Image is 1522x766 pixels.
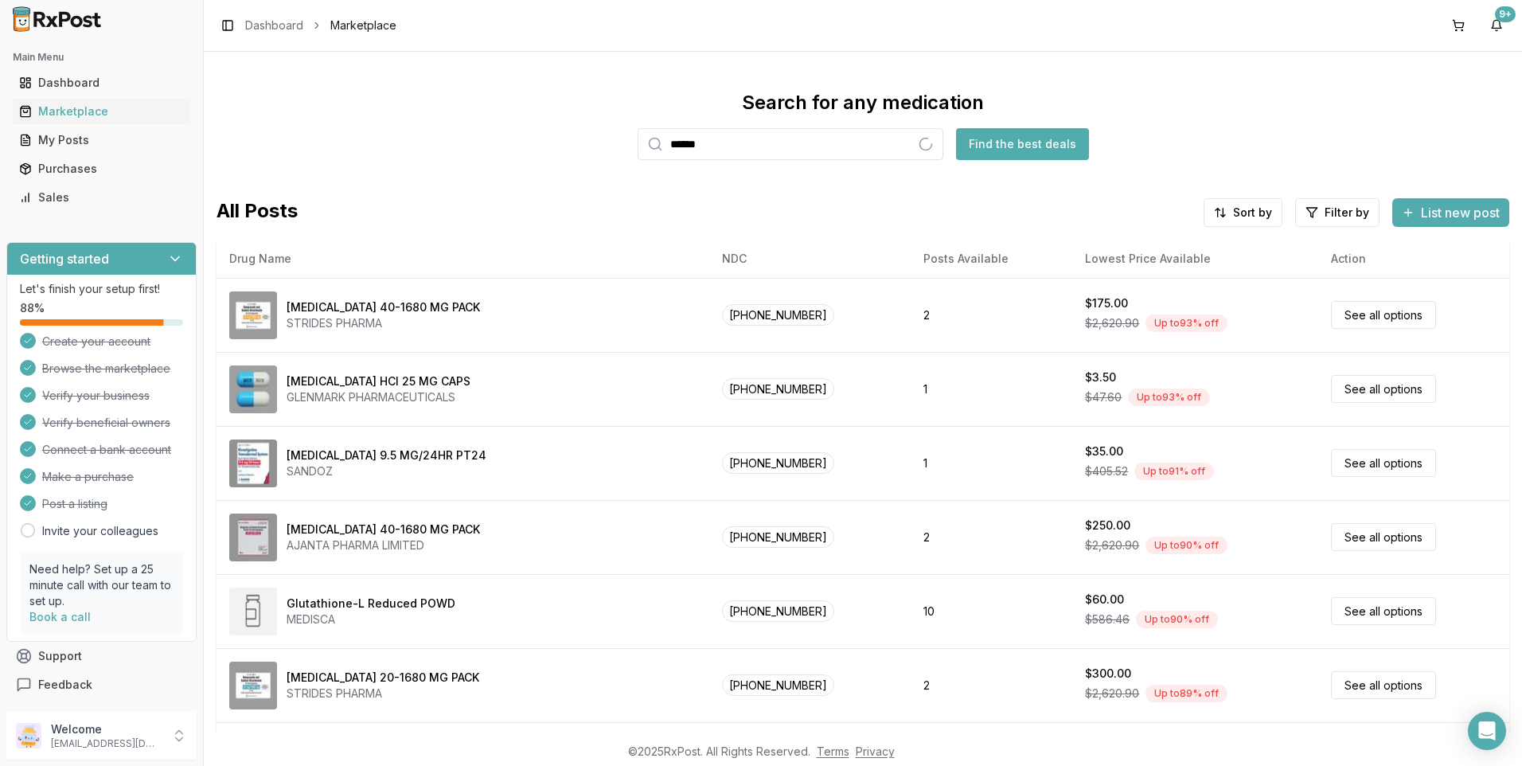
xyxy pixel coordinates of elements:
[1295,198,1380,227] button: Filter by
[911,648,1072,722] td: 2
[29,610,91,623] a: Book a call
[1145,315,1227,332] div: Up to 93 % off
[856,745,895,758] a: Privacy
[911,352,1072,426] td: 1
[229,662,277,709] img: Omeprazole-Sodium Bicarbonate 20-1680 MG PACK
[38,677,92,693] span: Feedback
[6,70,197,96] button: Dashboard
[1134,463,1214,480] div: Up to 91 % off
[1392,198,1509,227] button: List new post
[217,198,298,227] span: All Posts
[1331,671,1436,699] a: See all options
[29,561,174,609] p: Need help? Set up a 25 minute call with our team to set up.
[1085,295,1128,311] div: $175.00
[742,90,984,115] div: Search for any medication
[1331,597,1436,625] a: See all options
[19,161,184,177] div: Purchases
[13,126,190,154] a: My Posts
[1468,712,1506,750] div: Open Intercom Messenger
[911,574,1072,648] td: 10
[1392,206,1509,222] a: List new post
[287,447,486,463] div: [MEDICAL_DATA] 9.5 MG/24HR PT24
[1085,612,1130,627] span: $586.46
[1233,205,1272,221] span: Sort by
[1495,6,1516,22] div: 9+
[1325,205,1369,221] span: Filter by
[6,642,197,670] button: Support
[722,526,834,548] span: [PHONE_NUMBER]
[13,68,190,97] a: Dashboard
[722,600,834,622] span: [PHONE_NUMBER]
[1085,518,1130,533] div: $250.00
[1145,685,1227,702] div: Up to 89 % off
[1085,537,1139,553] span: $2,620.90
[1331,523,1436,551] a: See all options
[722,674,834,696] span: [PHONE_NUMBER]
[1484,13,1509,38] button: 9+
[245,18,396,33] nav: breadcrumb
[1331,301,1436,329] a: See all options
[956,128,1089,160] button: Find the best deals
[287,686,479,702] div: STRIDES PHARMA
[20,281,183,297] p: Let's finish your setup first!
[6,185,197,210] button: Sales
[229,588,277,635] img: Glutathione-L Reduced POWD
[1136,611,1218,628] div: Up to 90 % off
[911,278,1072,352] td: 2
[42,496,107,512] span: Post a listing
[722,452,834,474] span: [PHONE_NUMBER]
[1331,449,1436,477] a: See all options
[1145,537,1227,554] div: Up to 90 % off
[1072,240,1318,278] th: Lowest Price Available
[13,183,190,212] a: Sales
[722,304,834,326] span: [PHONE_NUMBER]
[911,426,1072,500] td: 1
[330,18,396,33] span: Marketplace
[287,522,480,537] div: [MEDICAL_DATA] 40-1680 MG PACK
[217,240,709,278] th: Drug Name
[1318,240,1509,278] th: Action
[42,523,158,539] a: Invite your colleagues
[1085,315,1139,331] span: $2,620.90
[1085,592,1124,608] div: $60.00
[42,361,170,377] span: Browse the marketplace
[229,440,277,487] img: Rivastigmine 9.5 MG/24HR PT24
[287,373,470,389] div: [MEDICAL_DATA] HCl 25 MG CAPS
[13,97,190,126] a: Marketplace
[16,723,41,748] img: User avatar
[229,514,277,561] img: Omeprazole-Sodium Bicarbonate 40-1680 MG PACK
[42,442,171,458] span: Connect a bank account
[1085,666,1131,682] div: $300.00
[1331,375,1436,403] a: See all options
[287,389,470,405] div: GLENMARK PHARMACEUTICALS
[229,365,277,413] img: Atomoxetine HCl 25 MG CAPS
[1085,444,1123,459] div: $35.00
[245,18,303,33] a: Dashboard
[287,537,480,553] div: AJANTA PHARMA LIMITED
[13,51,190,64] h2: Main Menu
[287,299,480,315] div: [MEDICAL_DATA] 40-1680 MG PACK
[6,127,197,153] button: My Posts
[6,670,197,699] button: Feedback
[1204,198,1282,227] button: Sort by
[20,249,109,268] h3: Getting started
[19,132,184,148] div: My Posts
[229,291,277,339] img: Omeprazole-Sodium Bicarbonate 40-1680 MG PACK
[722,378,834,400] span: [PHONE_NUMBER]
[42,334,150,350] span: Create your account
[42,415,170,431] span: Verify beneficial owners
[1085,369,1116,385] div: $3.50
[42,388,150,404] span: Verify your business
[42,469,134,485] span: Make a purchase
[817,745,849,758] a: Terms
[51,721,162,737] p: Welcome
[911,240,1072,278] th: Posts Available
[13,154,190,183] a: Purchases
[287,315,480,331] div: STRIDES PHARMA
[709,240,911,278] th: NDC
[6,99,197,124] button: Marketplace
[6,156,197,182] button: Purchases
[1421,203,1500,222] span: List new post
[287,463,486,479] div: SANDOZ
[19,104,184,119] div: Marketplace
